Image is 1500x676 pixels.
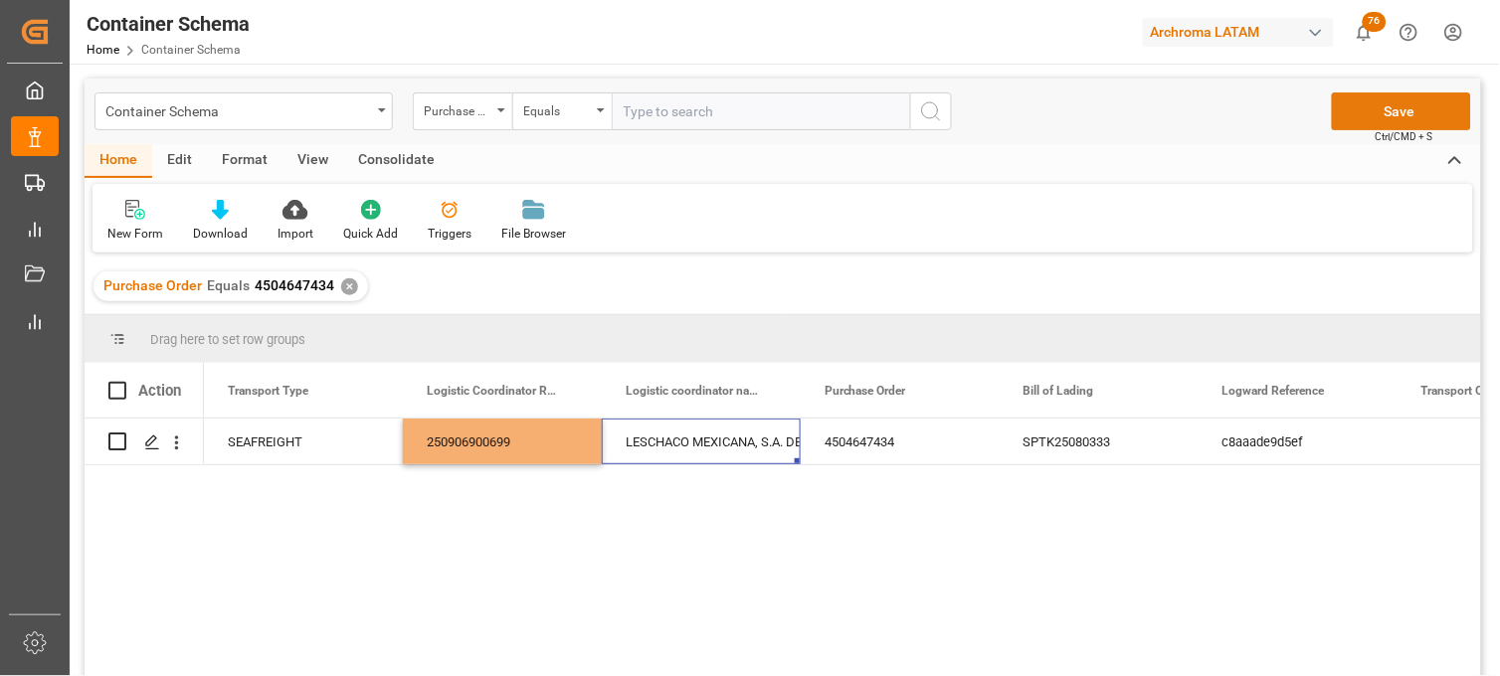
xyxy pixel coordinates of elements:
[107,225,163,243] div: New Form
[278,225,313,243] div: Import
[523,97,591,120] div: Equals
[103,277,202,293] span: Purchase Order
[343,225,398,243] div: Quick Add
[910,92,952,130] button: search button
[255,277,334,293] span: 4504647434
[501,225,566,243] div: File Browser
[193,225,248,243] div: Download
[85,144,152,178] div: Home
[138,382,181,400] div: Action
[1387,10,1431,55] button: Help Center
[152,144,207,178] div: Edit
[1024,384,1094,398] span: Bill of Lading
[427,384,560,398] span: Logistic Coordinator Reference Number
[1332,92,1471,130] button: Save
[428,225,471,243] div: Triggers
[1143,18,1334,47] div: Archroma LATAM
[228,384,308,398] span: Transport Type
[87,9,250,39] div: Container Schema
[85,419,204,465] div: Press SPACE to select this row.
[403,419,602,464] div: 250906900699
[343,144,450,178] div: Consolidate
[626,384,759,398] span: Logistic coordinator name
[204,419,403,464] div: SEAFREIGHT
[825,384,906,398] span: Purchase Order
[1376,129,1433,144] span: Ctrl/CMD + S
[413,92,512,130] button: open menu
[1222,384,1325,398] span: Logward Reference
[207,277,250,293] span: Equals
[150,332,305,347] span: Drag here to set row groups
[1199,419,1398,464] div: c8aaade9d5ef
[1000,419,1199,464] div: SPTK25080333
[87,43,119,57] a: Home
[207,144,282,178] div: Format
[1363,12,1387,32] span: 76
[612,92,910,130] input: Type to search
[512,92,612,130] button: open menu
[424,97,491,120] div: Purchase Order
[105,97,371,122] div: Container Schema
[801,419,1000,464] div: 4504647434
[282,144,343,178] div: View
[1342,10,1387,55] button: show 76 new notifications
[341,278,358,295] div: ✕
[1143,13,1342,51] button: Archroma LATAM
[626,420,777,465] div: LESCHACO MEXICANA, S.A. DE C.V.
[94,92,393,130] button: open menu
